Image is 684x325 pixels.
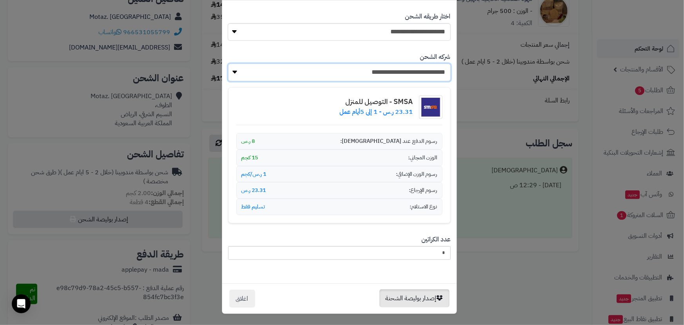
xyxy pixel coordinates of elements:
[420,53,451,62] label: شركه الشحن
[405,12,451,21] label: اختار طريقه الشحن
[409,186,437,194] span: رسوم الإرجاع:
[340,108,413,117] p: 23.31 ر.س - 1 إلى 5أيام عمل
[241,137,255,145] span: 8 ر.س
[229,290,255,308] button: اغلاق
[241,170,267,178] span: 1 ر.س/كجم
[12,294,31,313] div: Open Intercom Messenger
[410,203,437,211] span: نوع الاستلام:
[408,154,437,162] span: الوزن المجاني:
[241,154,258,162] span: 15 كجم
[341,137,437,145] span: رسوم الدفع عند [DEMOGRAPHIC_DATA]:
[379,289,450,307] button: إصدار بوليصة الشحنة
[340,98,413,106] h4: SMSA - التوصيل للمنزل
[396,170,437,178] span: رسوم الوزن الإضافي:
[419,95,443,119] img: شعار شركة الشحن
[241,186,266,194] span: 23.31 ر.س
[422,235,451,244] label: عدد الكراتين
[241,203,265,211] span: تسليم فقط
